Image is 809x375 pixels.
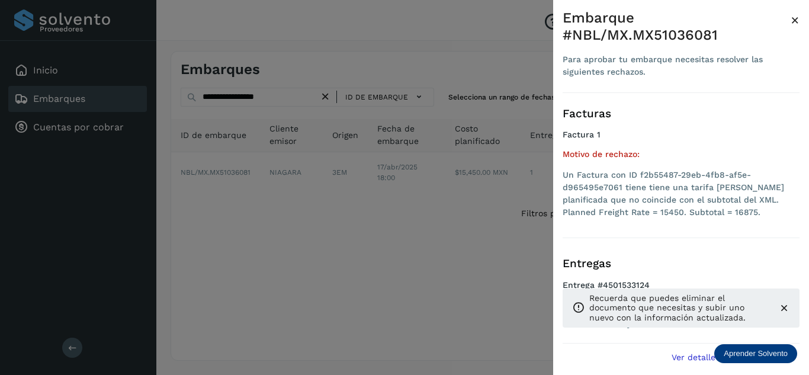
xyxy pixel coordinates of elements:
[724,349,788,358] p: Aprender Solvento
[563,9,791,44] div: Embarque #NBL/MX.MX51036081
[714,344,797,363] div: Aprender Solvento
[791,12,800,28] span: ×
[563,169,800,219] li: Un Factura con ID f2b55487-29eb-4fb8-af5e-d965495e7061 tiene tiene una tarifa [PERSON_NAME] plani...
[563,53,791,78] div: Para aprobar tu embarque necesitas resolver las siguientes rechazos.
[563,280,800,300] h4: Entrega #4501533124
[563,107,800,121] h3: Facturas
[791,9,800,31] button: Close
[664,344,800,370] button: Ver detalle de embarque
[589,293,769,323] p: Recuerda que puedes eliminar el documento que necesitas y subir uno nuevo con la información actu...
[563,130,800,140] h4: Factura 1
[672,353,773,361] span: Ver detalle de embarque
[563,257,800,271] h3: Entregas
[563,149,800,159] h5: Motivo de rechazo:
